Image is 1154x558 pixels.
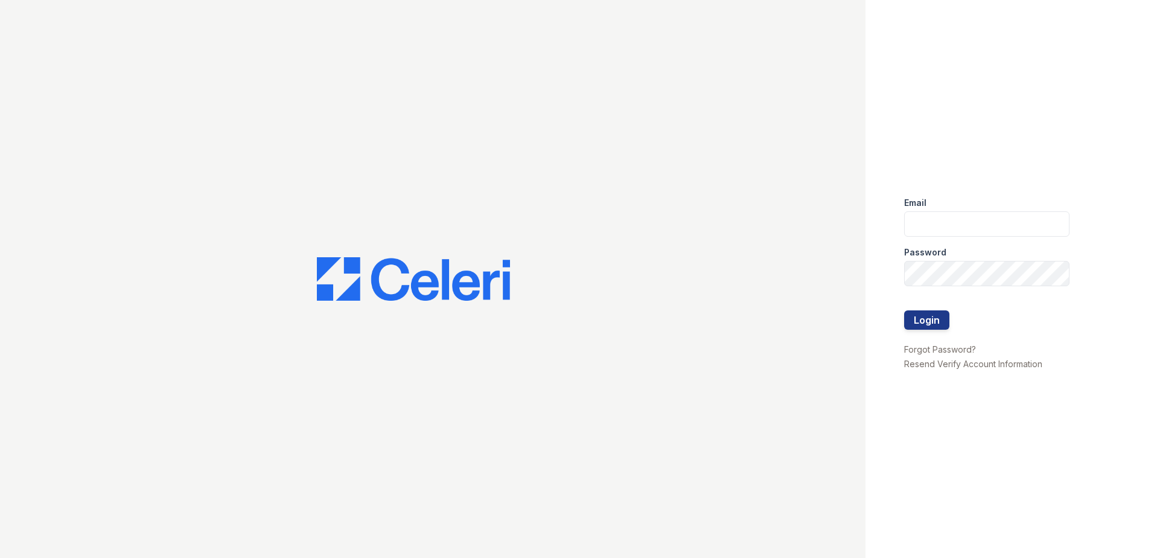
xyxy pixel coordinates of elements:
[904,197,926,209] label: Email
[904,344,976,354] a: Forgot Password?
[904,310,949,330] button: Login
[904,246,946,258] label: Password
[904,359,1042,369] a: Resend Verify Account Information
[317,257,510,301] img: CE_Logo_Blue-a8612792a0a2168367f1c8372b55b34899dd931a85d93a1a3d3e32e68fde9ad4.png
